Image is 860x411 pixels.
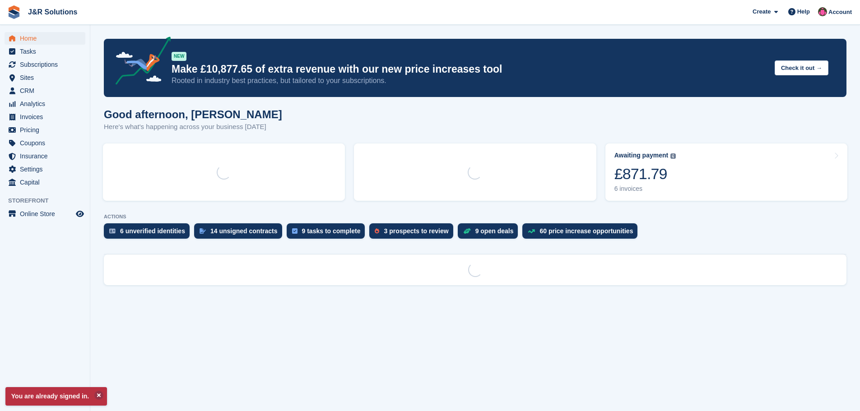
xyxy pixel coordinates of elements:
[753,7,771,16] span: Create
[797,7,810,16] span: Help
[172,63,767,76] p: Make £10,877.65 of extra revenue with our new price increases tool
[7,5,21,19] img: stora-icon-8386f47178a22dfd0bd8f6a31ec36ba5ce8667c1dd55bd0f319d3a0aa187defe.svg
[120,227,185,235] div: 6 unverified identities
[828,8,852,17] span: Account
[5,150,85,162] a: menu
[5,111,85,123] a: menu
[104,122,282,132] p: Here's what's happening across your business [DATE]
[5,137,85,149] a: menu
[108,37,171,88] img: price-adjustments-announcement-icon-8257ccfd72463d97f412b2fc003d46551f7dbcb40ab6d574587a9cd5c0d94...
[302,227,361,235] div: 9 tasks to complete
[20,45,74,58] span: Tasks
[20,111,74,123] span: Invoices
[528,229,535,233] img: price_increase_opportunities-93ffe204e8149a01c8c9dc8f82e8f89637d9d84a8eef4429ea346261dce0b2c0.svg
[5,176,85,189] a: menu
[20,176,74,189] span: Capital
[5,32,85,45] a: menu
[614,185,676,193] div: 6 invoices
[5,84,85,97] a: menu
[200,228,206,234] img: contract_signature_icon-13c848040528278c33f63329250d36e43548de30e8caae1d1a13099fd9432cc5.svg
[818,7,827,16] img: Julie Morgan
[5,387,107,406] p: You are already signed in.
[5,124,85,136] a: menu
[670,153,676,159] img: icon-info-grey-7440780725fd019a000dd9b08b2336e03edf1995a4989e88bcd33f0948082b44.svg
[20,58,74,71] span: Subscriptions
[475,227,514,235] div: 9 open deals
[5,97,85,110] a: menu
[5,45,85,58] a: menu
[605,143,847,201] a: Awaiting payment £871.79 6 invoices
[20,163,74,175] span: Settings
[775,60,828,75] button: Check it out →
[614,165,676,183] div: £871.79
[458,223,523,243] a: 9 open deals
[194,223,287,243] a: 14 unsigned contracts
[369,223,457,243] a: 3 prospects to review
[20,150,74,162] span: Insurance
[539,227,633,235] div: 60 price increase opportunities
[104,214,846,220] p: ACTIONS
[20,97,74,110] span: Analytics
[210,227,278,235] div: 14 unsigned contracts
[5,58,85,71] a: menu
[463,228,471,234] img: deal-1b604bf984904fb50ccaf53a9ad4b4a5d6e5aea283cecdc64d6e3604feb123c2.svg
[287,223,370,243] a: 9 tasks to complete
[172,52,186,61] div: NEW
[20,71,74,84] span: Sites
[614,152,669,159] div: Awaiting payment
[104,108,282,120] h1: Good afternoon, [PERSON_NAME]
[5,163,85,175] a: menu
[522,223,642,243] a: 60 price increase opportunities
[292,228,298,234] img: task-75834270c22a3079a89374b754ae025e5fb1db73e45f91037f5363f120a921f8.svg
[172,76,767,86] p: Rooted in industry best practices, but tailored to your subscriptions.
[109,228,116,234] img: verify_identity-adf6edd0f0f0b5bbfe63781bf79b02c33cf7c696d77639b501bdc392416b5a36.svg
[20,137,74,149] span: Coupons
[74,208,85,219] a: Preview store
[8,196,90,205] span: Storefront
[104,223,194,243] a: 6 unverified identities
[375,228,379,234] img: prospect-51fa495bee0391a8d652442698ab0144808aea92771e9ea1ae160a38d050c398.svg
[20,208,74,220] span: Online Store
[20,32,74,45] span: Home
[20,84,74,97] span: CRM
[5,208,85,220] a: menu
[24,5,81,19] a: J&R Solutions
[384,227,448,235] div: 3 prospects to review
[20,124,74,136] span: Pricing
[5,71,85,84] a: menu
